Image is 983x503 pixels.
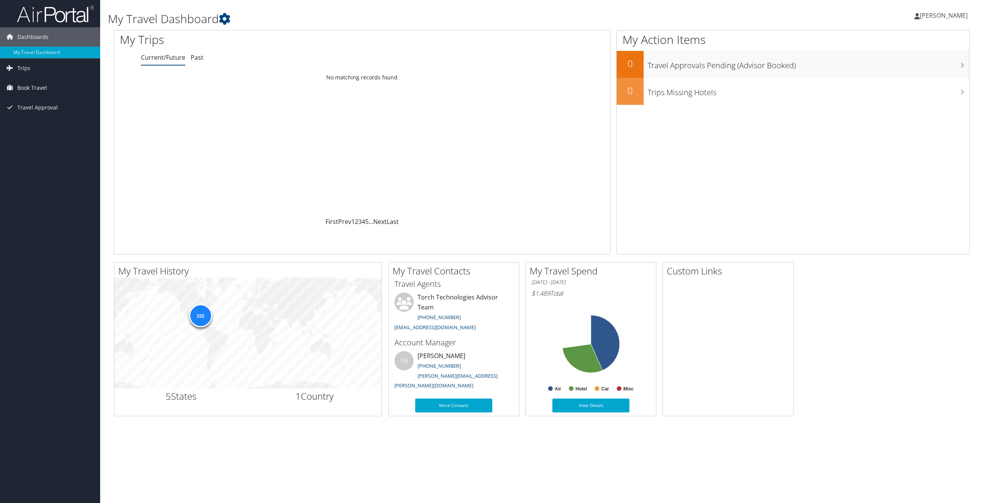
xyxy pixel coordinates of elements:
a: Current/Future [141,53,185,62]
h2: 0 [617,57,644,70]
span: $1,489 [532,289,550,298]
a: Next [373,217,387,226]
h1: My Travel Dashboard [108,11,686,27]
span: Dashboards [17,27,49,47]
a: 0Travel Approvals Pending (Advisor Booked) [617,51,969,78]
li: Torch Technologies Advisor Team [391,293,517,334]
span: [PERSON_NAME] [920,11,968,20]
a: 1 [351,217,355,226]
div: 102 [189,304,212,327]
span: 5 [166,390,171,402]
img: airportal-logo.png [17,5,94,23]
a: 4 [362,217,365,226]
text: Hotel [575,386,587,392]
a: 2 [355,217,358,226]
h2: My Travel Spend [530,264,656,278]
a: View Details [552,399,629,412]
h2: My Travel Contacts [393,264,519,278]
h3: Account Manager [394,337,513,348]
h6: [DATE] - [DATE] [532,279,650,286]
h1: My Trips [120,32,398,48]
h3: Travel Agents [394,279,513,289]
a: [PERSON_NAME] [914,4,975,27]
span: Trips [17,59,30,78]
a: 0Trips Missing Hotels [617,78,969,105]
span: … [369,217,373,226]
h3: Trips Missing Hotels [648,83,969,98]
a: Past [191,53,203,62]
a: [PHONE_NUMBER] [418,314,461,321]
a: 3 [358,217,362,226]
a: [PERSON_NAME][EMAIL_ADDRESS][PERSON_NAME][DOMAIN_NAME] [394,372,498,389]
a: 5 [365,217,369,226]
h2: My Travel History [118,264,381,278]
h6: Total [532,289,650,298]
a: First [325,217,338,226]
span: Travel Approval [17,98,58,117]
h2: 0 [617,84,644,97]
text: Misc [623,386,634,392]
h2: States [120,390,242,403]
h2: Custom Links [667,264,793,278]
a: [EMAIL_ADDRESS][DOMAIN_NAME] [394,324,476,331]
text: Air [555,386,561,392]
text: Car [601,386,609,392]
h2: Country [254,390,376,403]
a: [PHONE_NUMBER] [418,362,461,369]
span: Book Travel [17,78,47,98]
div: VB [394,351,414,370]
td: No matching records found [114,71,610,84]
h3: Travel Approvals Pending (Advisor Booked) [648,56,969,71]
h1: My Action Items [617,32,969,48]
span: 1 [295,390,301,402]
li: [PERSON_NAME] [391,351,517,392]
a: Last [387,217,399,226]
a: More Contacts [415,399,492,412]
a: Prev [338,217,351,226]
